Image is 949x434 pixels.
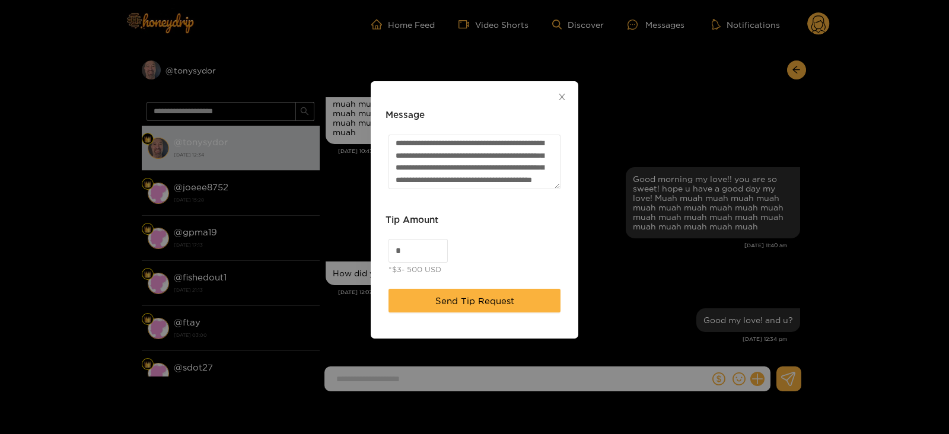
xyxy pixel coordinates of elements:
[388,289,561,312] button: Send Tip Request
[545,81,578,114] button: Close
[386,108,425,122] h3: Message
[388,263,441,275] div: *$3- 500 USD
[558,92,566,101] span: close
[435,294,514,308] span: Send Tip Request
[386,213,438,227] h3: Tip Amount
